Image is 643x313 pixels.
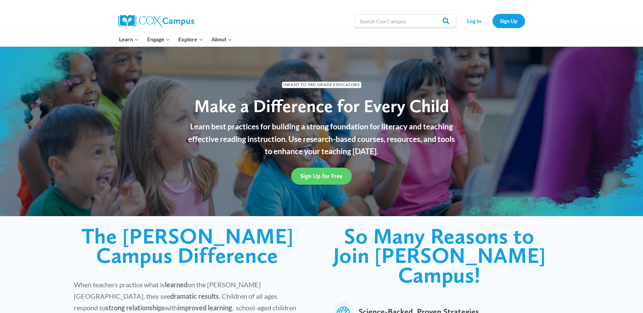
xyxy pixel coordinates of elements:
[460,14,525,28] nav: Secondary Navigation
[300,172,343,180] span: Sign Up for Free
[178,304,232,312] strong: improved learning
[170,292,219,300] strong: dramatic results
[81,223,294,269] span: The [PERSON_NAME] Campus Difference
[194,95,449,117] span: Make a Difference for Every Child
[184,120,459,158] p: Learn best practices for building a strong foundation for literacy and teaching effective reading...
[118,15,194,27] img: Cox Campus
[493,14,525,28] a: Sign Up
[178,35,203,44] span: Explore
[105,304,165,312] strong: strong relationships
[333,223,546,288] span: So Many Reasons to Join [PERSON_NAME] Campus!
[355,14,456,28] input: Search Cox Campus
[165,280,187,289] strong: learned
[212,35,232,44] span: About
[282,82,361,88] span: Infant to 3rd Grade Educators
[147,35,170,44] span: Engage
[119,35,138,44] span: Learn
[291,168,352,184] a: Sign Up for Free
[115,32,236,46] nav: Primary Navigation
[460,14,489,28] a: Log In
